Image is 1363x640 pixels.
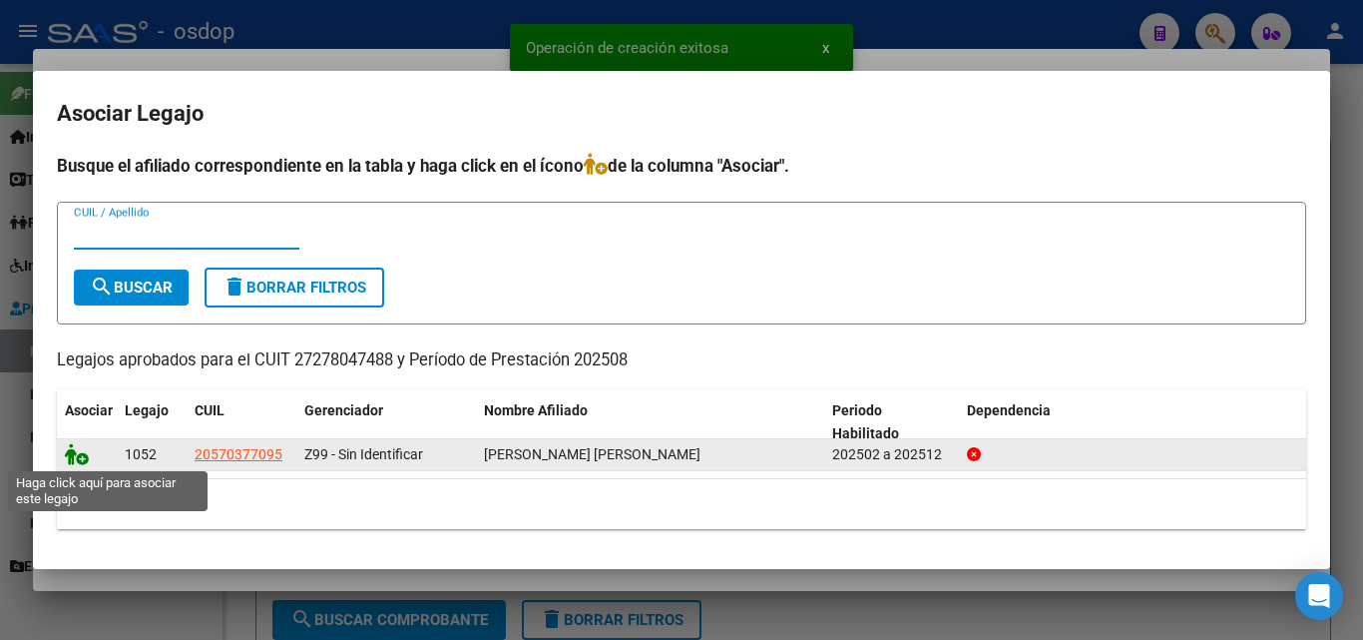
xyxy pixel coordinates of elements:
datatable-header-cell: Gerenciador [296,389,476,455]
span: Legajo [125,402,169,418]
span: GOMEZ PRINCIC AGUSTIN DANIEL [484,446,700,462]
span: Dependencia [967,402,1051,418]
datatable-header-cell: Periodo Habilitado [824,389,959,455]
span: 1052 [125,446,157,462]
div: 1 registros [57,479,1306,529]
datatable-header-cell: Nombre Afiliado [476,389,824,455]
mat-icon: search [90,275,114,299]
datatable-header-cell: CUIL [187,389,296,455]
div: Open Intercom Messenger [1295,572,1343,620]
span: Asociar [65,402,113,418]
span: Gerenciador [304,402,383,418]
h4: Busque el afiliado correspondiente en la tabla y haga click en el ícono de la columna "Asociar". [57,153,1306,179]
span: Borrar Filtros [223,279,366,297]
span: Nombre Afiliado [484,402,588,418]
button: Borrar Filtros [205,268,384,308]
mat-icon: delete [223,275,246,299]
span: Periodo Habilitado [832,402,899,441]
span: CUIL [195,402,225,418]
span: Z99 - Sin Identificar [304,446,423,462]
button: Buscar [74,270,189,306]
div: 202502 a 202512 [832,443,951,466]
span: Buscar [90,279,173,297]
datatable-header-cell: Dependencia [959,389,1307,455]
span: 20570377095 [195,446,282,462]
datatable-header-cell: Legajo [117,389,187,455]
datatable-header-cell: Asociar [57,389,117,455]
p: Legajos aprobados para el CUIT 27278047488 y Período de Prestación 202508 [57,348,1306,373]
h2: Asociar Legajo [57,95,1306,133]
